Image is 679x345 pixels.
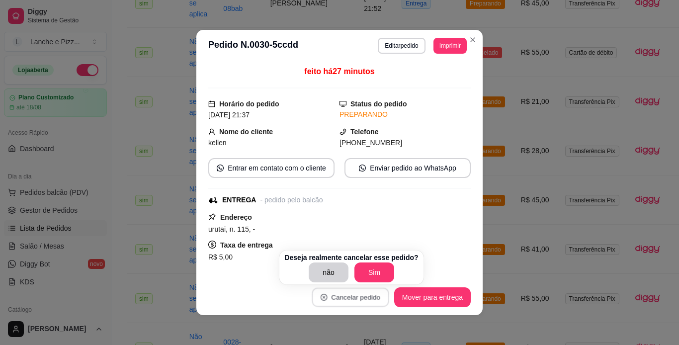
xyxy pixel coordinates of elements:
[433,38,467,54] button: Imprimir
[378,38,425,54] button: Editarpedido
[339,100,346,107] span: desktop
[222,195,256,205] div: ENTREGA
[220,213,252,221] strong: Endereço
[208,253,233,261] span: R$ 5,00
[219,100,279,108] strong: Horário do pedido
[394,287,471,307] button: Mover para entrega
[321,294,328,301] span: close-circle
[339,109,471,120] div: PREPARANDO
[208,213,216,221] span: pushpin
[208,225,255,233] span: urutai, n. 115, -
[350,100,407,108] strong: Status do pedido
[217,165,224,172] span: whats-app
[465,32,481,48] button: Close
[260,195,323,205] div: - pedido pelo balcão
[208,100,215,107] span: calendar
[219,128,273,136] strong: Nome do cliente
[208,241,216,249] span: dollar
[304,67,374,76] span: feito há 27 minutos
[312,288,389,307] button: close-circleCancelar pedido
[344,158,471,178] button: whats-appEnviar pedido ao WhatsApp
[208,158,335,178] button: whats-appEntrar em contato com o cliente
[309,262,348,282] button: não
[339,128,346,135] span: phone
[339,139,402,147] span: [PHONE_NUMBER]
[208,128,215,135] span: user
[359,165,366,172] span: whats-app
[208,139,227,147] span: kellen
[354,262,394,282] button: Sim
[220,241,273,249] strong: Taxa de entrega
[284,253,418,262] p: Deseja realmente cancelar esse pedido?
[208,111,250,119] span: [DATE] 21:37
[208,38,298,54] h3: Pedido N. 0030-5ccdd
[350,128,379,136] strong: Telefone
